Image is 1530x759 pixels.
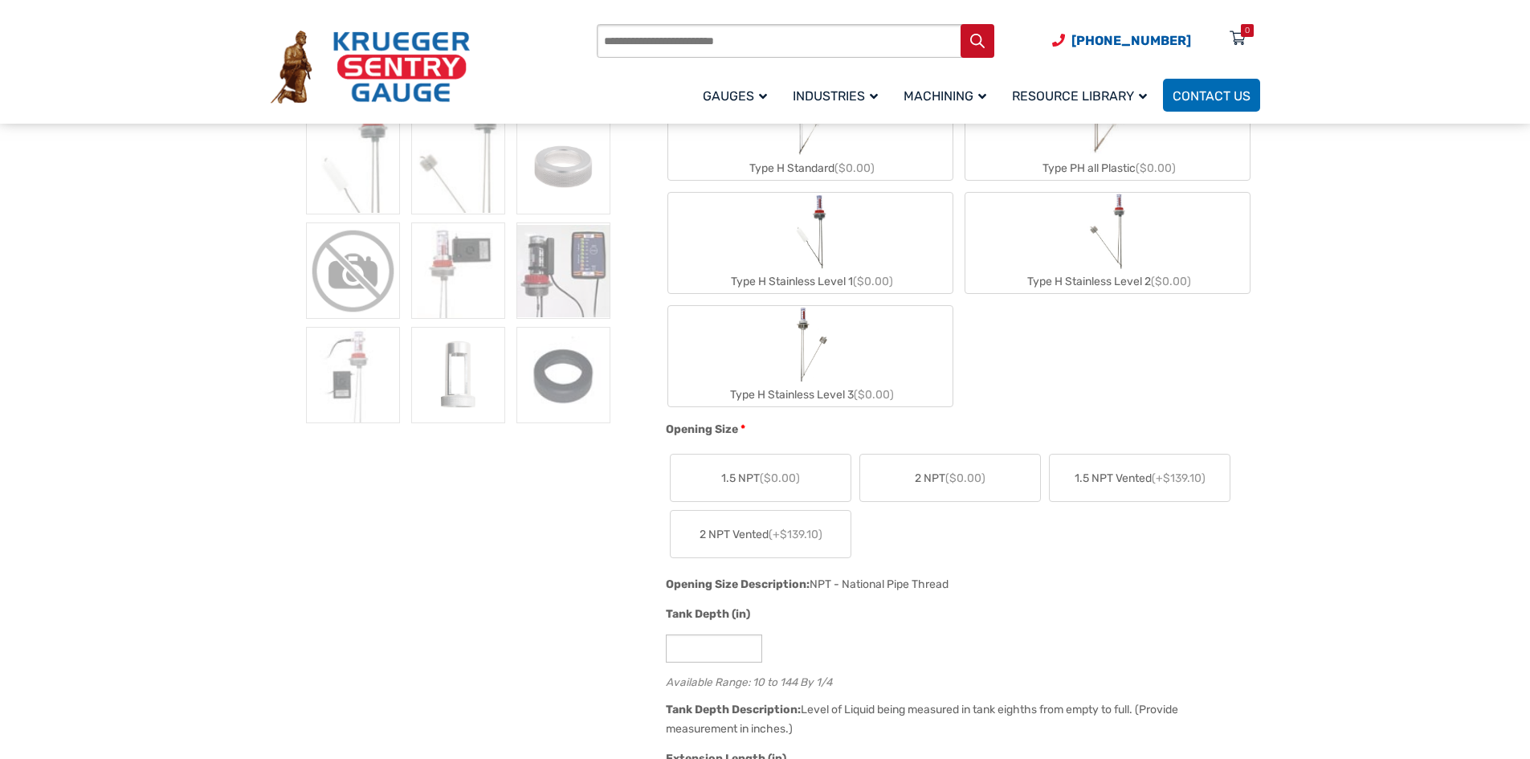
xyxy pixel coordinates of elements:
[411,327,505,423] img: ALG-OF
[668,306,953,406] label: Type H Stainless Level 3
[1163,79,1260,112] a: Contact Us
[894,76,1002,114] a: Machining
[965,270,1250,293] div: Type H Stainless Level 2
[666,607,750,621] span: Tank Depth (in)
[516,118,610,214] img: ALN
[834,161,875,175] span: ($0.00)
[668,80,953,180] label: Type H Standard
[306,327,400,423] img: Therma Gauge - Image 10
[666,703,1178,736] div: Level of Liquid being measured in tank eighths from empty to full. (Provide measurement in inches.)
[853,275,893,288] span: ($0.00)
[1052,31,1191,51] a: Phone Number (920) 434-8860
[516,327,610,423] img: Therma Gauge - Image 12
[703,88,767,104] span: Gauges
[915,470,985,487] span: 2 NPT
[783,76,894,114] a: Industries
[965,80,1250,180] label: Type PH all Plastic
[854,388,894,402] span: ($0.00)
[666,577,810,591] span: Opening Size Description:
[1173,88,1251,104] span: Contact Us
[945,471,985,485] span: ($0.00)
[1002,76,1163,114] a: Resource Library
[516,222,610,319] img: Therma Gauge - Image 9
[1245,24,1250,37] div: 0
[668,157,953,180] div: Type H Standard
[769,528,822,541] span: (+$139.10)
[271,31,470,104] img: Krueger Sentry Gauge
[1012,88,1147,104] span: Resource Library
[1151,275,1191,288] span: ($0.00)
[693,76,783,114] a: Gauges
[1152,471,1206,485] span: (+$139.10)
[306,222,400,319] img: Therma Gauge - Image 7
[411,118,505,214] img: Therma Gauge - Image 5
[1071,33,1191,48] span: [PHONE_NUMBER]
[721,470,800,487] span: 1.5 NPT
[668,193,953,293] label: Type H Stainless Level 1
[666,672,1251,688] div: Available Range: 10 to 144 By 1/4
[793,88,878,104] span: Industries
[760,471,800,485] span: ($0.00)
[965,157,1250,180] div: Type PH all Plastic
[810,577,949,591] div: NPT - National Pipe Thread
[1136,161,1176,175] span: ($0.00)
[741,421,745,438] abbr: required
[700,526,822,543] span: 2 NPT Vented
[904,88,986,104] span: Machining
[1075,470,1206,487] span: 1.5 NPT Vented
[668,383,953,406] div: Type H Stainless Level 3
[666,703,801,716] span: Tank Depth Description:
[411,222,505,319] img: Therma Gauge - Image 8
[306,118,400,214] img: Therma Gauge - Image 4
[965,193,1250,293] label: Type H Stainless Level 2
[666,422,738,436] span: Opening Size
[668,270,953,293] div: Type H Stainless Level 1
